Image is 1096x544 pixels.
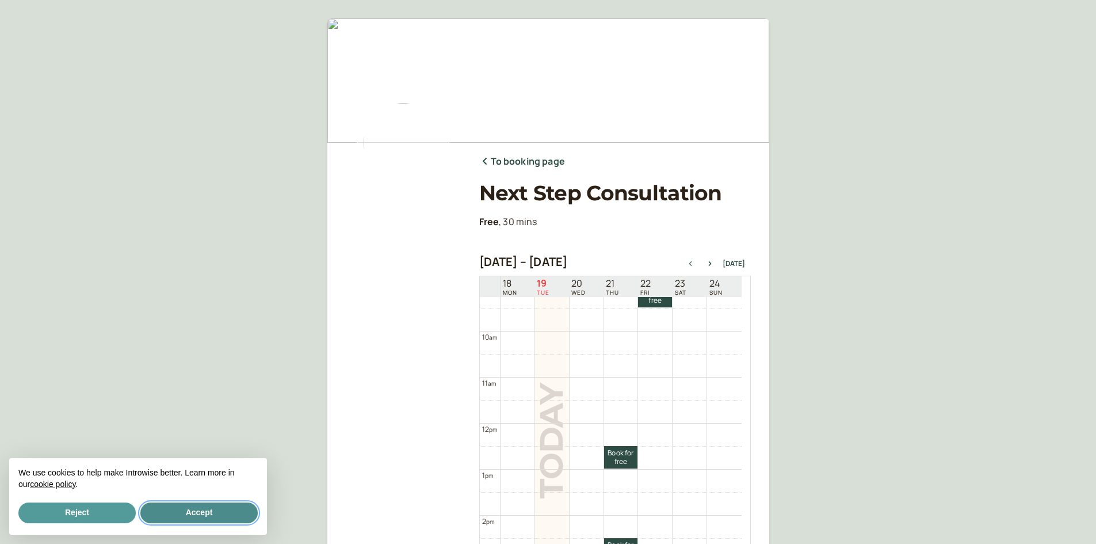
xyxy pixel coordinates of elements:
[709,278,723,289] span: 24
[571,278,586,289] span: 20
[569,277,588,297] a: August 20, 2025
[488,379,496,387] span: am
[479,215,751,230] p: , 30 mins
[638,288,672,305] span: Book for free
[606,289,619,296] span: THU
[479,215,499,228] b: Free
[606,278,619,289] span: 21
[534,277,552,297] a: August 19, 2025
[604,277,621,297] a: August 21, 2025
[501,277,520,297] a: August 18, 2025
[485,471,493,480] span: pm
[503,278,517,289] span: 18
[709,289,723,296] span: SUN
[30,480,75,489] a: cookie policy
[675,278,686,289] span: 23
[18,503,136,523] button: Reject
[604,449,638,466] span: Book for free
[675,289,686,296] span: SAT
[503,289,517,296] span: MON
[707,277,725,297] a: August 24, 2025
[537,289,549,296] span: TUE
[673,277,689,297] a: August 23, 2025
[140,503,258,523] button: Accept
[479,181,751,206] h1: Next Step Consultation
[482,470,494,481] div: 1
[640,278,651,289] span: 22
[489,333,497,341] span: am
[486,518,494,526] span: pm
[537,278,549,289] span: 19
[479,154,565,169] a: To booking page
[9,458,267,500] div: We use cookies to help make Introwise better. Learn more in our .
[723,260,745,268] button: [DATE]
[482,332,498,343] div: 10
[638,277,653,297] a: August 22, 2025
[482,516,495,527] div: 2
[482,378,497,389] div: 11
[571,289,586,296] span: WED
[479,255,568,269] h2: [DATE] – [DATE]
[482,424,498,435] div: 12
[489,425,497,433] span: pm
[640,289,651,296] span: FRI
